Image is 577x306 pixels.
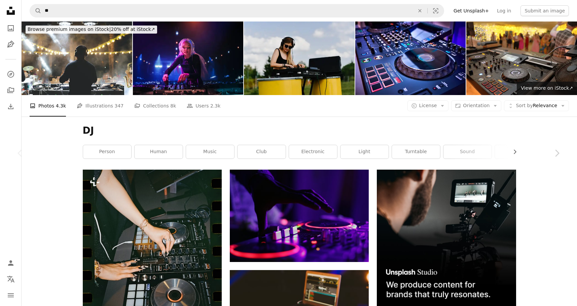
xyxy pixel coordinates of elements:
span: Browse premium images on iStock | [28,27,111,32]
button: Orientation [451,100,501,111]
button: Search Unsplash [30,4,41,17]
a: View more on iStock↗ [517,82,577,95]
a: party [495,145,543,159]
img: Feeling the music [22,21,132,95]
button: Visual search [428,4,444,17]
span: Sort by [516,103,533,108]
span: 8k [170,102,176,110]
img: Female DJ Showing Turntable Expertise [244,21,355,95]
form: Find visuals sitewide [30,4,444,17]
a: Log in / Sign up [4,256,17,270]
a: Get Unsplash+ [449,5,493,16]
a: Log in [493,5,515,16]
button: Menu [4,289,17,302]
span: View more on iStock ↗ [521,85,573,91]
img: Side View of Digital Audio DJ Console [355,21,466,95]
button: License [407,100,449,111]
a: music [186,145,234,159]
a: human [135,145,183,159]
a: Collections 8k [134,95,176,117]
button: Language [4,272,17,286]
img: selective focus silhouette photography of man playing red-lighted DJ terminal [230,170,369,262]
button: Clear [412,4,427,17]
a: club [238,145,286,159]
span: Orientation [463,103,490,108]
a: Illustrations [4,38,17,51]
h1: DJ [83,125,516,137]
a: Photos [4,21,17,35]
button: Submit an image [520,5,569,16]
a: Explore [4,68,17,81]
button: Sort byRelevance [504,100,569,111]
a: selective focus silhouette photography of man playing red-lighted DJ terminal [230,213,369,219]
a: Browse premium images on iStock|20% off at iStock↗ [22,21,161,38]
a: a person that is playing some kind of music [83,253,222,259]
span: 347 [115,102,124,110]
span: Relevance [516,102,557,109]
img: DJ table mixer closeup during the event or wedding party and dancing people [466,21,577,95]
span: 2.3k [210,102,220,110]
span: 20% off at iStock ↗ [28,27,155,32]
a: Collections [4,84,17,97]
a: electronic [289,145,337,159]
a: person [83,145,131,159]
a: Download History [4,100,17,113]
img: Dance Music Artist Performing a DJ Set on Stage in a Nightclub, Standing Behind Turntables and Un... [133,21,244,95]
button: scroll list to the right [509,145,516,159]
a: Illustrations 347 [77,95,123,117]
a: turntable [392,145,440,159]
a: Next [537,121,577,185]
a: light [340,145,389,159]
a: sound [443,145,492,159]
span: License [419,103,437,108]
a: Users 2.3k [187,95,220,117]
